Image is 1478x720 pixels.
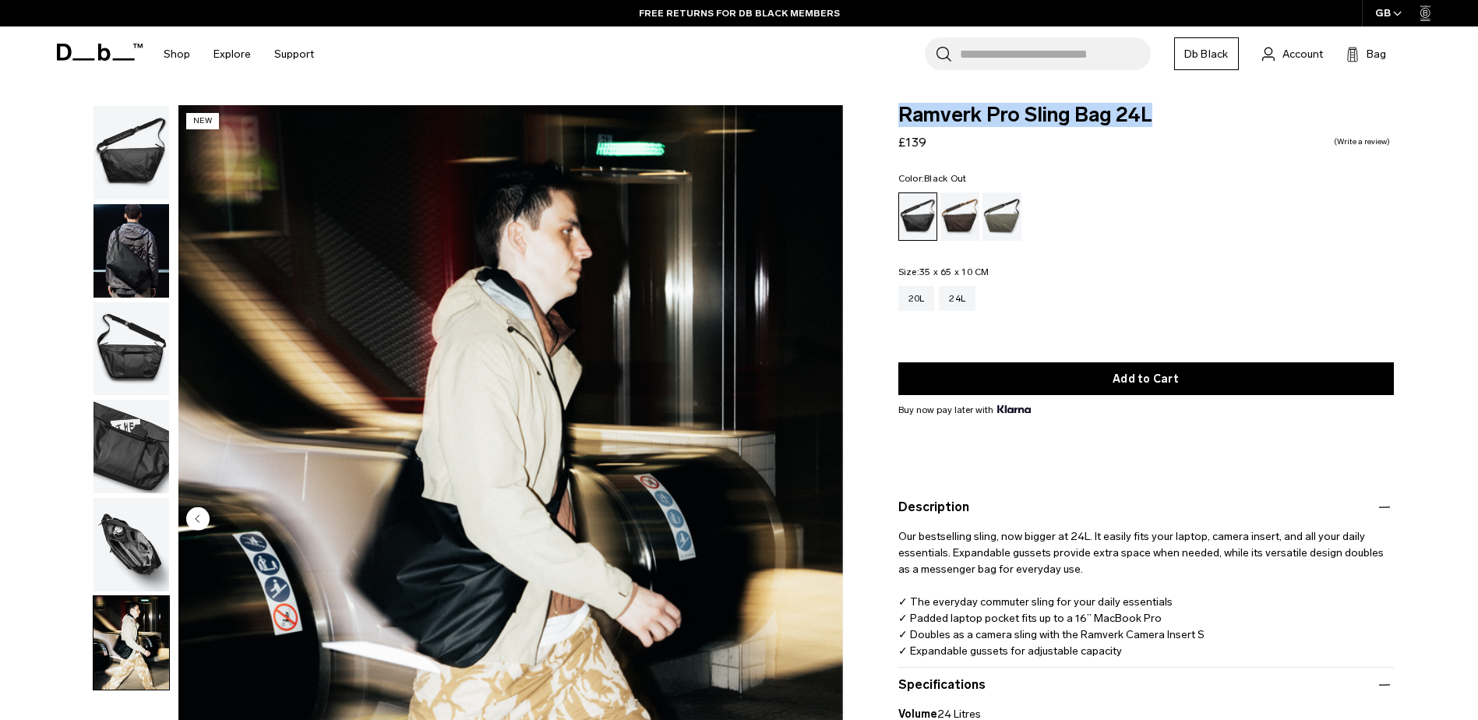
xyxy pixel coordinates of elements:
[213,26,251,82] a: Explore
[1262,44,1323,63] a: Account
[186,506,210,533] button: Previous slide
[93,498,169,591] img: Ramverk Pro Sling Bag 24L Black Out
[898,676,1394,694] button: Specifications
[1346,44,1386,63] button: Bag
[940,192,979,241] a: Espresso
[93,400,169,493] img: Ramverk Pro Sling Bag 24L Black Out
[274,26,314,82] a: Support
[1334,138,1390,146] a: Write a review
[898,498,1394,517] button: Description
[93,106,169,199] img: Ramverk Pro Sling Bag 24L Black Out
[93,204,169,298] img: Ramverk Pro Sling Bag 24L Black Out
[152,26,326,82] nav: Main Navigation
[639,6,840,20] a: FREE RETURNS FOR DB BLACK MEMBERS
[898,362,1394,395] button: Add to Cart
[1174,37,1239,70] a: Db Black
[898,403,1031,417] span: Buy now pay later with
[924,173,966,184] span: Black Out
[93,302,170,397] button: Ramverk Pro Sling Bag 24L Black Out
[1367,46,1386,62] span: Bag
[93,596,169,690] img: Ramverk Pro Sling Bag 24L Black Out
[898,286,935,311] a: 20L
[898,267,989,277] legend: Size:
[898,517,1394,659] p: Our bestselling sling, now bigger at 24L. It easily fits your laptop, camera insert, and all your...
[898,174,967,183] legend: Color:
[93,302,169,396] img: Ramverk Pro Sling Bag 24L Black Out
[997,405,1031,413] img: {"height" => 20, "alt" => "Klarna"}
[939,286,975,311] a: 24L
[982,192,1021,241] a: Forest Green
[898,135,926,150] span: £139
[93,595,170,690] button: Ramverk Pro Sling Bag 24L Black Out
[919,266,989,277] span: 35 x 65 x 10 CM
[93,399,170,494] button: Ramverk Pro Sling Bag 24L Black Out
[93,203,170,298] button: Ramverk Pro Sling Bag 24L Black Out
[898,105,1394,125] span: Ramverk Pro Sling Bag 24L
[1282,46,1323,62] span: Account
[898,192,937,241] a: Black Out
[186,113,220,129] p: New
[164,26,190,82] a: Shop
[93,105,170,200] button: Ramverk Pro Sling Bag 24L Black Out
[93,497,170,592] button: Ramverk Pro Sling Bag 24L Black Out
